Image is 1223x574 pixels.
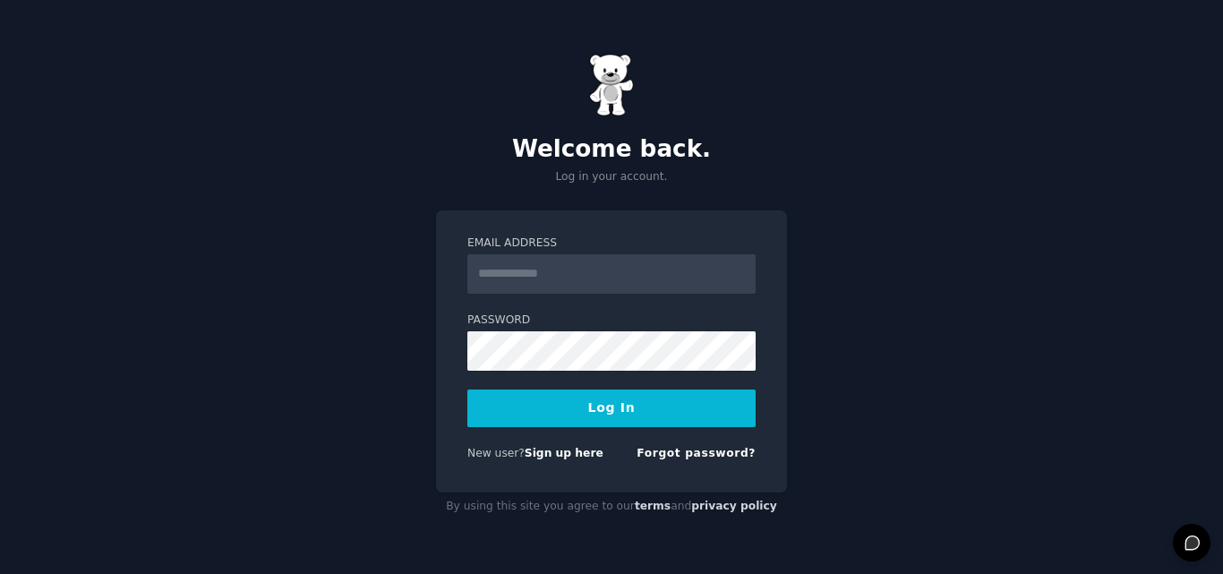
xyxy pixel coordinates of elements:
a: Forgot password? [637,447,756,459]
button: Log In [467,390,756,427]
a: terms [635,500,671,512]
label: Email Address [467,236,756,252]
a: privacy policy [691,500,777,512]
a: Sign up here [525,447,603,459]
img: Gummy Bear [589,54,634,116]
div: By using this site you agree to our and [436,493,787,521]
span: New user? [467,447,525,459]
p: Log in your account. [436,169,787,185]
h2: Welcome back. [436,135,787,164]
label: Password [467,313,756,329]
